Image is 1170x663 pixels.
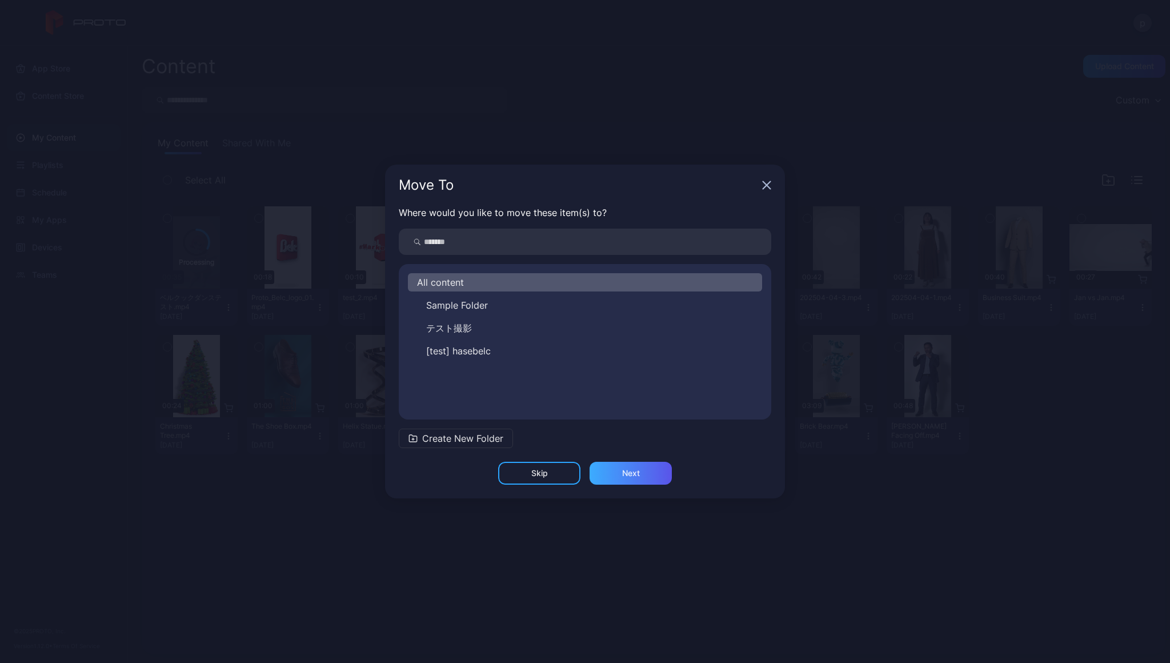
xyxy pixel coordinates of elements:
[399,429,513,448] button: Create New Folder
[417,275,464,289] span: All content
[408,319,762,337] button: テスト撮影
[422,432,503,445] span: Create New Folder
[399,206,771,219] p: Where would you like to move these item(s) to?
[590,462,672,485] button: Next
[622,469,640,478] div: Next
[426,344,491,358] span: [test] hasebelc
[408,342,762,360] button: [test] hasebelc
[426,298,488,312] span: Sample Folder
[408,296,762,314] button: Sample Folder
[531,469,548,478] div: Skip
[498,462,580,485] button: Skip
[426,321,472,335] span: テスト撮影
[399,178,758,192] div: Move To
